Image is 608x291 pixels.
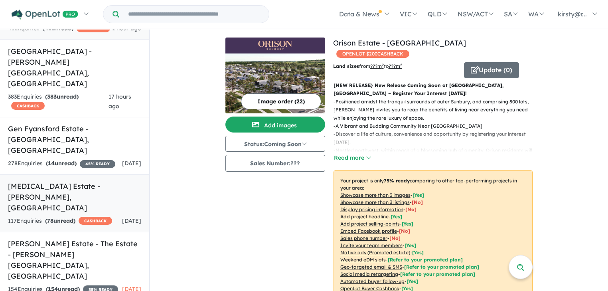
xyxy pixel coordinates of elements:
[225,38,325,113] a: Orison Estate - Sunbury LogoOrison Estate - Sunbury
[109,93,131,110] span: 17 hours ago
[404,264,479,270] span: [Refer to your promoted plan]
[47,217,53,224] span: 78
[340,199,410,205] u: Showcase more than 3 listings
[46,160,77,167] strong: ( unread)
[340,278,405,284] u: Automated buyer follow-up
[8,123,141,156] h5: Gen Fyansford Estate - [GEOGRAPHIC_DATA] , [GEOGRAPHIC_DATA]
[334,81,533,98] p: [NEW RELEASE} New Release Coming Soon at [GEOGRAPHIC_DATA], [GEOGRAPHIC_DATA] – Register Your Int...
[340,221,400,227] u: Add project selling-points
[333,38,466,48] a: Orison Estate - [GEOGRAPHIC_DATA]
[407,278,418,284] span: [Yes]
[121,6,267,23] input: Try estate name, suburb, builder or developer
[412,249,424,255] span: [Yes]
[334,146,539,171] p: - Nestled northwest, within reach of a blossoming hub of amenity, Orison residents will relish ac...
[340,235,387,241] u: Sales phone number
[8,159,115,168] div: 278 Enquir ies
[8,238,141,281] h5: [PERSON_NAME] Estate - The Estate - [PERSON_NAME][GEOGRAPHIC_DATA] , [GEOGRAPHIC_DATA]
[384,63,402,69] span: to
[48,160,55,167] span: 14
[400,63,402,67] sup: 2
[122,160,141,167] span: [DATE]
[384,178,410,184] b: 75 % ready
[8,216,112,226] div: 117 Enquir ies
[382,63,384,67] sup: 2
[340,257,386,263] u: Weekend eDM slots
[225,155,325,172] button: Sales Number:???
[334,153,371,162] button: Read more
[229,41,322,50] img: Orison Estate - Sunbury Logo
[333,63,359,69] b: Land sizes
[340,214,389,220] u: Add project headline
[334,130,539,146] p: - Discover a life of culture, convenience and opportunity by registering your interest [DATE].
[45,217,75,224] strong: ( unread)
[333,62,458,70] p: from
[405,242,416,248] span: [ Yes ]
[11,102,45,110] span: CASHBACK
[340,242,403,248] u: Invite your team members
[340,192,411,198] u: Showcase more than 3 images
[391,214,402,220] span: [ Yes ]
[558,10,587,18] span: kirsty@r...
[412,199,423,205] span: [ No ]
[8,181,141,213] h5: [MEDICAL_DATA] Estate - [PERSON_NAME] , [GEOGRAPHIC_DATA]
[8,92,109,111] div: 383 Enquir ies
[370,63,384,69] u: ??? m
[405,206,417,212] span: [ No ]
[340,249,410,255] u: Native ads (Promoted estate)
[340,264,402,270] u: Geo-targeted email & SMS
[45,93,79,100] strong: ( unread)
[241,93,321,109] button: Image order (22)
[79,217,112,225] span: CASHBACK
[388,257,463,263] span: [Refer to your promoted plan]
[12,10,78,20] img: Openlot PRO Logo White
[340,228,397,234] u: Embed Facebook profile
[225,53,325,113] img: Orison Estate - Sunbury
[399,228,410,234] span: [ No ]
[464,62,519,78] button: Update (0)
[225,117,325,133] button: Add images
[336,50,409,58] span: OPENLOT $ 200 CASHBACK
[8,46,141,89] h5: [GEOGRAPHIC_DATA] - [PERSON_NAME][GEOGRAPHIC_DATA] , [GEOGRAPHIC_DATA]
[225,136,325,152] button: Status:Coming Soon
[402,221,413,227] span: [ Yes ]
[400,271,475,277] span: [Refer to your promoted plan]
[340,206,403,212] u: Display pricing information
[340,271,398,277] u: Social media retargeting
[334,98,539,122] p: - Positioned amidst the tranquil surrounds of outer Sunbury, and comprising 800 lots, [PERSON_NAM...
[389,63,402,69] u: ???m
[334,122,539,130] p: - A Vibrant and Budding Community Near [GEOGRAPHIC_DATA]
[47,93,57,100] span: 383
[389,235,401,241] span: [ No ]
[413,192,424,198] span: [ Yes ]
[122,217,141,224] span: [DATE]
[80,160,115,168] span: 45 % READY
